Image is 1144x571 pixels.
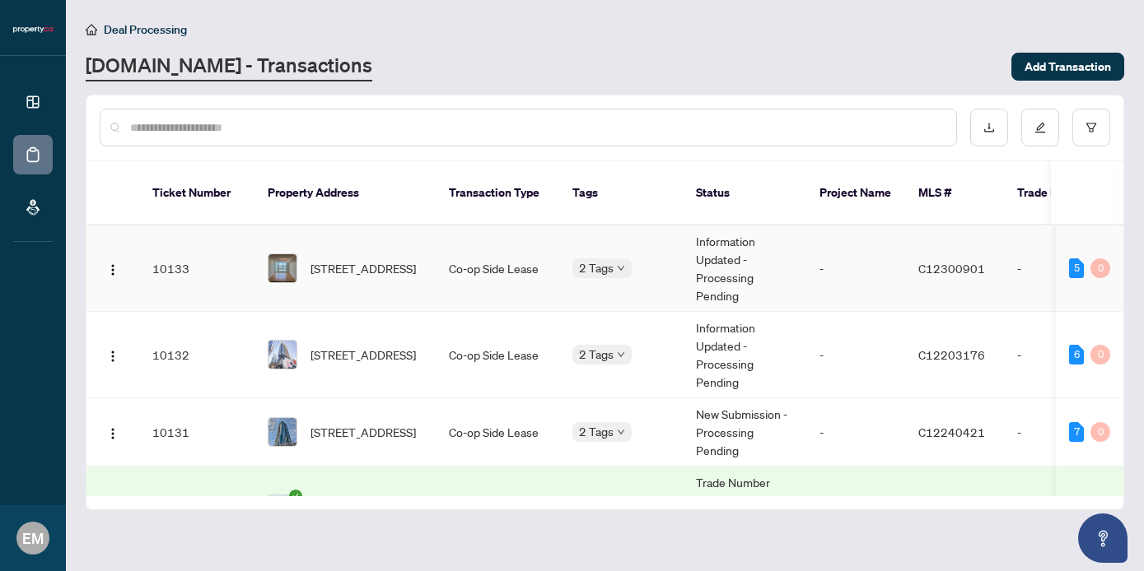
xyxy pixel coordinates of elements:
span: down [617,428,625,436]
td: - [1004,398,1119,467]
th: Status [683,161,806,225]
span: Deal Processing [104,22,187,37]
td: - [806,467,905,553]
td: 10131 [139,398,254,467]
a: [DOMAIN_NAME] - Transactions [86,52,372,81]
div: 5 [1069,258,1084,278]
td: Information Updated - Processing Pending [683,225,806,312]
span: C12240421 [918,425,985,439]
img: Logo [106,427,119,440]
td: Co-op Side Lease [436,467,559,553]
span: 2 Tags [579,422,614,441]
div: 0 [1090,258,1110,278]
td: 10132 [139,312,254,398]
td: - [806,398,905,467]
img: logo [13,25,53,35]
span: down [617,350,625,359]
td: Co-op Side Lease [436,312,559,398]
span: down [617,264,625,272]
td: - [1004,225,1119,312]
th: Trade Number [1004,161,1119,225]
button: Open asap [1078,513,1128,563]
span: check-circle [289,490,302,503]
th: MLS # [905,161,1004,225]
div: 7 [1069,422,1084,442]
span: home [86,24,97,35]
img: thumbnail-img [268,341,297,369]
span: EM [22,527,44,550]
td: - [1004,312,1119,398]
img: thumbnail-img [268,418,297,446]
button: download [970,109,1008,146]
th: Tags [559,161,683,225]
button: Add Transaction [1011,53,1124,81]
span: [STREET_ADDRESS] [311,423,416,441]
td: Co-op Side Lease [436,398,559,467]
span: C12203176 [918,347,985,362]
img: thumbnail-img [268,254,297,282]
div: 0 [1090,422,1110,442]
span: 2 Tags [579,258,614,277]
td: - [806,312,905,398]
button: edit [1021,109,1059,146]
div: 0 [1090,345,1110,364]
td: Trade Number Generated - Pending Information [683,467,806,553]
span: edit [1034,122,1046,133]
td: Information Updated - Processing Pending [683,312,806,398]
span: Add Transaction [1025,53,1111,80]
img: Logo [106,263,119,276]
div: 6 [1069,345,1084,364]
span: filter [1086,122,1097,133]
td: 900059 [1004,467,1119,553]
th: Project Name [806,161,905,225]
button: Logo [100,255,126,281]
td: 10101 [139,467,254,553]
th: Ticket Number [139,161,254,225]
img: Logo [106,350,119,363]
button: filter [1072,109,1110,146]
td: Co-op Side Lease [436,225,559,312]
span: [STREET_ADDRESS] [311,259,416,277]
td: 10133 [139,225,254,312]
td: New Submission - Processing Pending [683,398,806,467]
td: - [806,225,905,312]
span: [STREET_ADDRESS] [311,346,416,364]
img: thumbnail-img [268,495,297,523]
th: Transaction Type [436,161,559,225]
button: Logo [100,419,126,445]
button: Logo [100,341,126,368]
span: 2 Tags [579,345,614,364]
span: C12300901 [918,261,985,276]
th: Property Address [254,161,436,225]
span: download [983,122,995,133]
